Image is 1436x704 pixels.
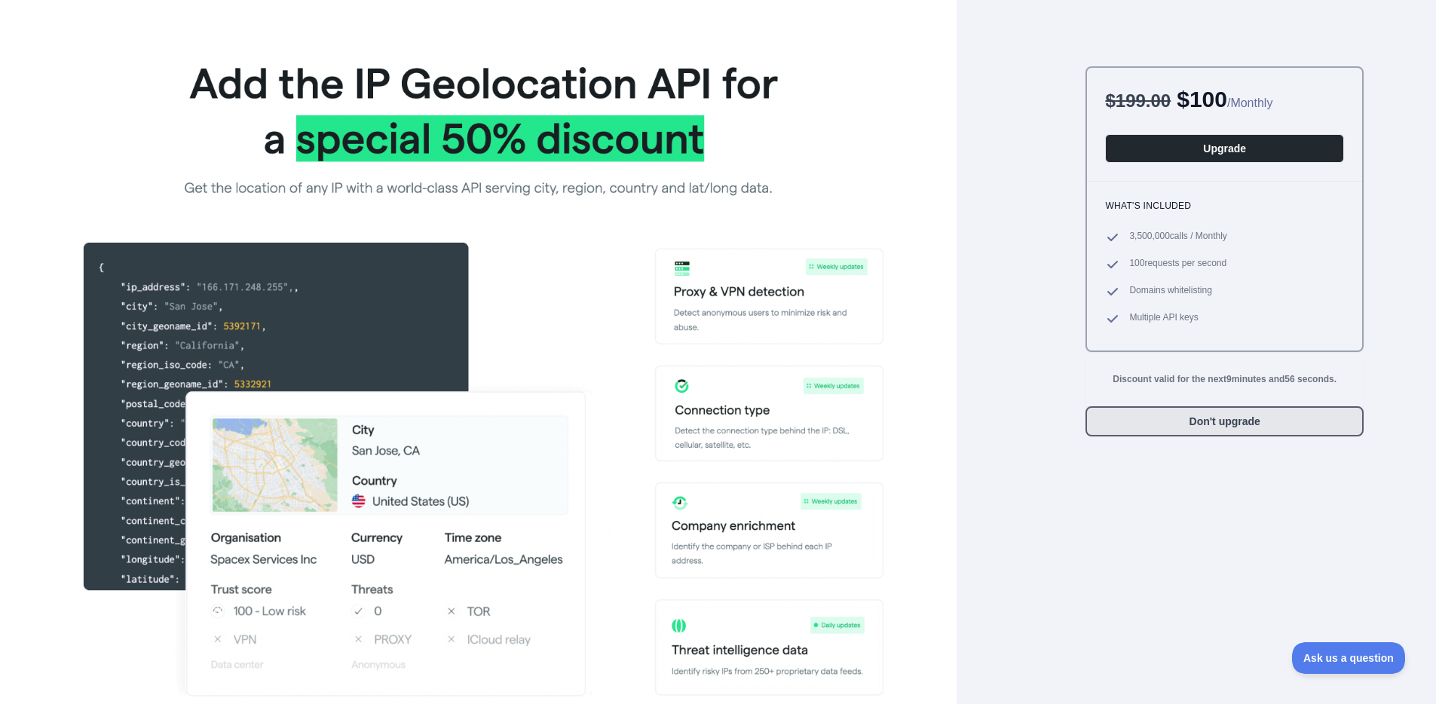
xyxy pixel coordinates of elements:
span: 3,500,000 calls / Monthly [1129,230,1226,245]
img: Offer [72,36,884,703]
span: / Monthly [1227,96,1272,109]
strong: Discount valid for the next 9 minutes and 56 seconds. [1113,374,1336,384]
button: Don't upgrade [1085,406,1364,436]
span: $ 100 [1177,87,1227,112]
span: Domains whitelisting [1129,284,1211,299]
button: Upgrade [1105,134,1344,163]
span: Multiple API keys [1129,311,1198,326]
span: 100 requests per second [1129,257,1226,272]
iframe: Toggle Customer Support [1292,642,1406,674]
h3: What's included [1105,200,1344,212]
span: $ 199.00 [1105,90,1171,111]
